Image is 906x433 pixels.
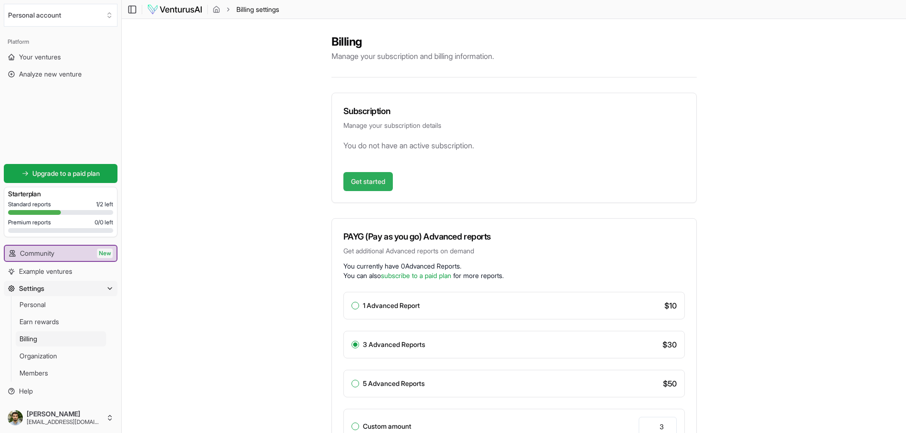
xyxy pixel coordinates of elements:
[343,246,685,256] p: Get additional Advanced reports on demand
[4,406,117,429] button: [PERSON_NAME][EMAIL_ADDRESS][DOMAIN_NAME]
[19,386,33,396] span: Help
[8,410,23,425] img: ALV-UjWKJRZb2-pN8O4IuG__jsFjJMNfsVlXBpmLq6Xh-hoI6h_uFbS74qqhXYwuAcTpPoExhgILQggVsluQmc4-H7EJ_m7w3...
[16,331,106,346] a: Billing
[4,34,117,49] div: Platform
[27,410,102,418] span: [PERSON_NAME]
[16,297,106,312] a: Personal
[343,261,685,271] p: You currently have 0 Advanced Reports .
[16,314,106,329] a: Earn rewards
[19,351,57,361] span: Organization
[363,302,420,309] label: 1 Advanced Report
[381,271,451,279] a: subscribe to a paid plan
[343,230,685,243] h3: PAYG (Pay as you go) Advanced reports
[363,423,411,430] label: Custom amount
[343,172,393,191] a: Get started
[32,169,100,178] span: Upgrade to a paid plan
[27,418,102,426] span: [EMAIL_ADDRESS][DOMAIN_NAME]
[8,189,113,199] h3: Starter plan
[8,219,51,226] span: Premium reports
[95,219,113,226] span: 0 / 0 left
[331,34,697,49] h2: Billing
[5,246,117,261] a: CommunityNew
[4,4,117,27] button: Select an organization
[4,49,117,65] a: Your ventures
[363,380,425,387] label: 5 Advanced Reports
[16,366,106,381] a: Members
[4,264,117,279] a: Example ventures
[663,378,677,389] span: $ 50
[19,317,59,327] span: Earn rewards
[343,105,390,118] h3: Subscription
[4,384,117,399] a: Help
[147,4,203,15] img: logo
[331,50,697,62] p: Manage your subscription and billing information.
[19,368,48,378] span: Members
[19,267,72,276] span: Example ventures
[236,5,279,14] span: Billing settings
[19,334,37,344] span: Billing
[4,164,117,183] a: Upgrade to a paid plan
[664,300,677,311] span: $ 10
[96,201,113,208] span: 1 / 2 left
[343,271,504,279] span: You can also for more reports.
[97,249,113,258] span: New
[4,67,117,82] a: Analyze new venture
[213,5,279,14] nav: breadcrumb
[343,121,685,130] p: Manage your subscription details
[19,300,46,309] span: Personal
[19,284,44,293] span: Settings
[343,136,685,155] div: You do not have an active subscription.
[4,281,117,296] button: Settings
[8,201,51,208] span: Standard reports
[363,341,425,348] label: 3 Advanced Reports
[16,348,106,364] a: Organization
[19,52,61,62] span: Your ventures
[662,339,677,350] span: $ 30
[20,249,54,258] span: Community
[19,69,82,79] span: Analyze new venture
